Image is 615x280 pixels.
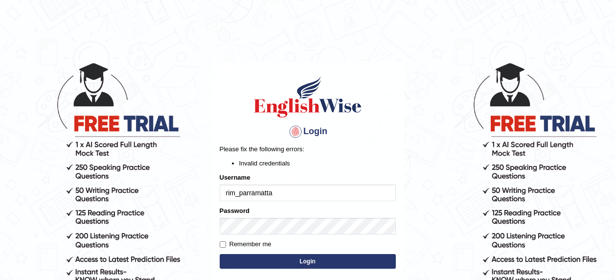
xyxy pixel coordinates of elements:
[220,124,396,140] h4: Login
[252,75,364,119] img: Logo of English Wise sign in for intelligent practice with AI
[239,159,396,168] li: Invalid credentials
[220,239,272,249] label: Remember me
[220,206,250,215] label: Password
[220,173,251,182] label: Username
[220,241,226,248] input: Remember me
[220,254,396,269] button: Login
[220,144,396,154] p: Please fix the following errors:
